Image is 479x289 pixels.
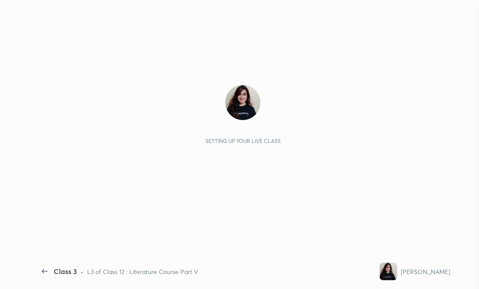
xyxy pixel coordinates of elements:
[225,85,260,120] img: 1759036fb86c4305ac11592cdf7cb422.jpg
[80,267,84,276] div: •
[205,138,281,144] div: Setting up your live class
[54,266,77,277] div: Class 3
[87,267,198,276] div: L3 of Class 12 : Literature Course Part V
[380,263,397,280] img: 1759036fb86c4305ac11592cdf7cb422.jpg
[401,267,450,276] div: [PERSON_NAME]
